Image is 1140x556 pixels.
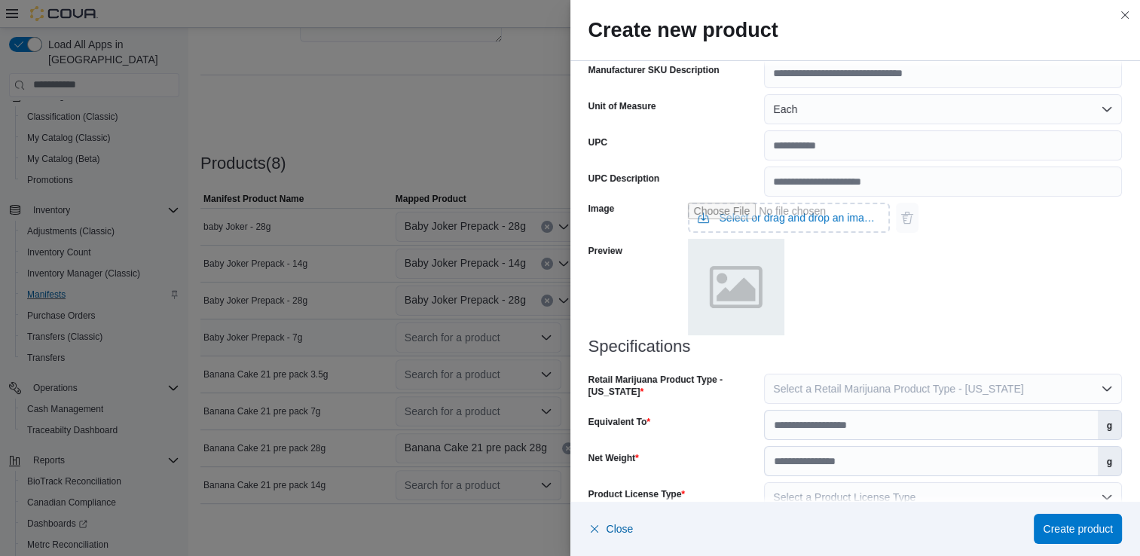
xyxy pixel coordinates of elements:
[588,514,634,544] button: Close
[588,18,1123,42] h2: Create new product
[588,338,1123,356] h3: Specifications
[773,491,915,503] span: Select a Product License Type
[1116,6,1134,24] button: Close this dialog
[588,136,607,148] label: UPC
[764,94,1122,124] button: Each
[588,100,656,112] label: Unit of Measure
[588,488,685,500] label: Product License Type
[773,383,1023,395] span: Select a Retail Marijuana Product Type - [US_STATE]
[607,521,634,536] span: Close
[1034,514,1122,544] button: Create product
[688,203,890,233] input: Use aria labels when no actual label is in use
[1098,411,1121,439] label: g
[1098,447,1121,475] label: g
[588,374,759,398] label: Retail Marijuana Product Type - [US_STATE]
[588,245,622,257] label: Preview
[764,482,1122,512] button: Select a Product License Type
[1043,521,1113,536] span: Create product
[688,239,784,335] img: placeholder.png
[588,173,660,185] label: UPC Description
[588,64,720,76] label: Manufacturer SKU Description
[588,203,615,215] label: Image
[764,374,1122,404] button: Select a Retail Marijuana Product Type - [US_STATE]
[588,452,639,464] label: Net Weight
[588,416,650,428] label: Equivalent To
